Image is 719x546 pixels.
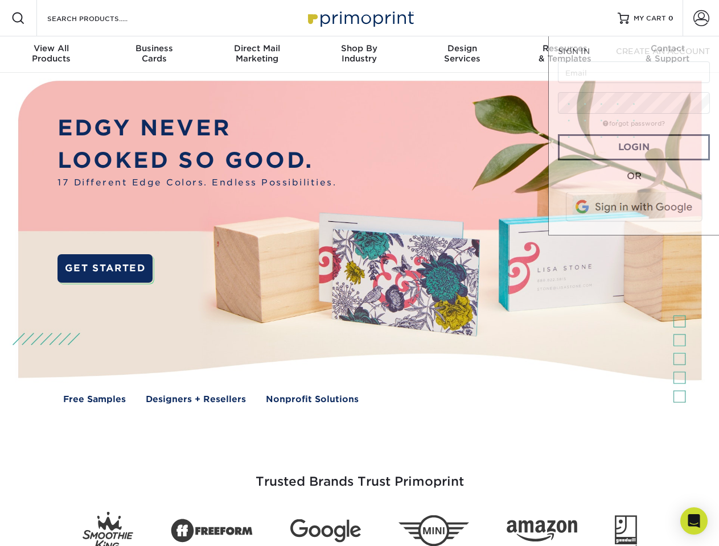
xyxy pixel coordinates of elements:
[308,36,410,73] a: Shop ByIndustry
[206,36,308,73] a: Direct MailMarketing
[558,169,710,183] div: OR
[411,43,513,64] div: Services
[668,14,673,22] span: 0
[558,61,710,83] input: Email
[634,14,666,23] span: MY CART
[206,43,308,53] span: Direct Mail
[102,36,205,73] a: BusinessCards
[290,519,361,543] img: Google
[507,520,577,542] img: Amazon
[206,43,308,64] div: Marketing
[27,447,693,503] h3: Trusted Brands Trust Primoprint
[102,43,205,53] span: Business
[680,507,708,535] div: Open Intercom Messenger
[513,43,616,53] span: Resources
[615,515,637,546] img: Goodwill
[513,36,616,73] a: Resources& Templates
[102,43,205,64] div: Cards
[308,43,410,53] span: Shop By
[57,254,153,283] a: GET STARTED
[57,144,336,177] p: LOOKED SO GOOD.
[603,120,665,127] a: forgot password?
[411,36,513,73] a: DesignServices
[558,134,710,160] a: Login
[63,393,126,406] a: Free Samples
[266,393,359,406] a: Nonprofit Solutions
[46,11,157,25] input: SEARCH PRODUCTS.....
[513,43,616,64] div: & Templates
[57,176,336,189] span: 17 Different Edge Colors. Endless Possibilities.
[616,47,710,56] span: CREATE AN ACCOUNT
[411,43,513,53] span: Design
[303,6,417,30] img: Primoprint
[146,393,246,406] a: Designers + Resellers
[308,43,410,64] div: Industry
[57,112,336,144] p: EDGY NEVER
[558,47,590,56] span: SIGN IN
